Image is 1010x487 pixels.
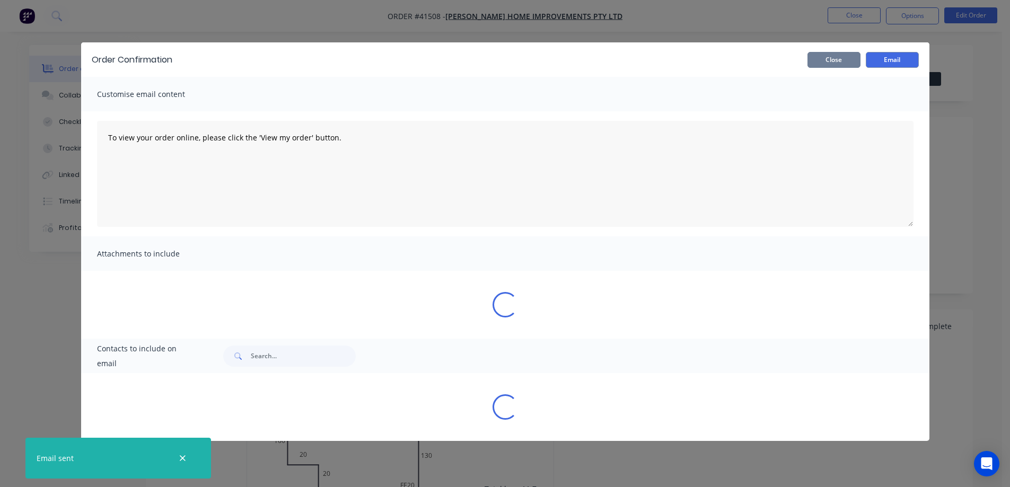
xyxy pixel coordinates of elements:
[92,54,172,66] div: Order Confirmation
[97,341,197,371] span: Contacts to include on email
[251,346,356,367] input: Search...
[974,451,999,476] div: Open Intercom Messenger
[37,453,74,464] div: Email sent
[97,87,214,102] span: Customise email content
[97,246,214,261] span: Attachments to include
[866,52,919,68] button: Email
[97,121,914,227] textarea: To view your order online, please click the 'View my order' button.
[807,52,860,68] button: Close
